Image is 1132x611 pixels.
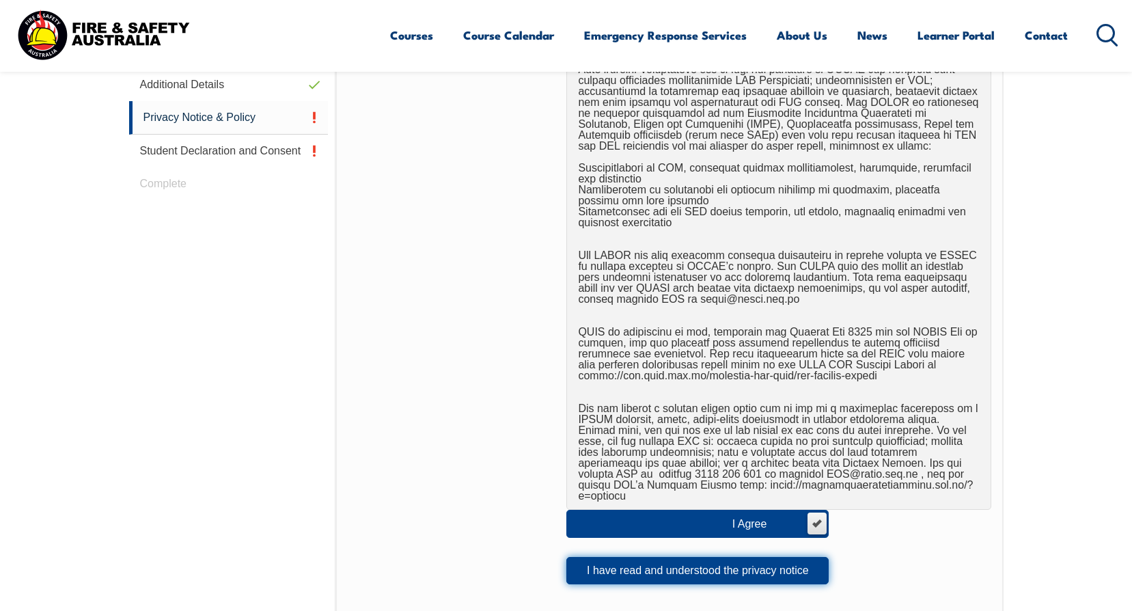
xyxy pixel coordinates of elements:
[917,17,995,53] a: Learner Portal
[732,519,795,530] div: I Agree
[566,557,829,584] button: I have read and understood the privacy notice
[1025,17,1068,53] a: Contact
[777,17,827,53] a: About Us
[129,68,329,101] a: Additional Details
[390,17,433,53] a: Courses
[584,17,747,53] a: Emergency Response Services
[129,135,329,167] a: Student Declaration and Consent
[129,101,329,135] a: Privacy Notice & Policy
[463,17,554,53] a: Course Calendar
[857,17,887,53] a: News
